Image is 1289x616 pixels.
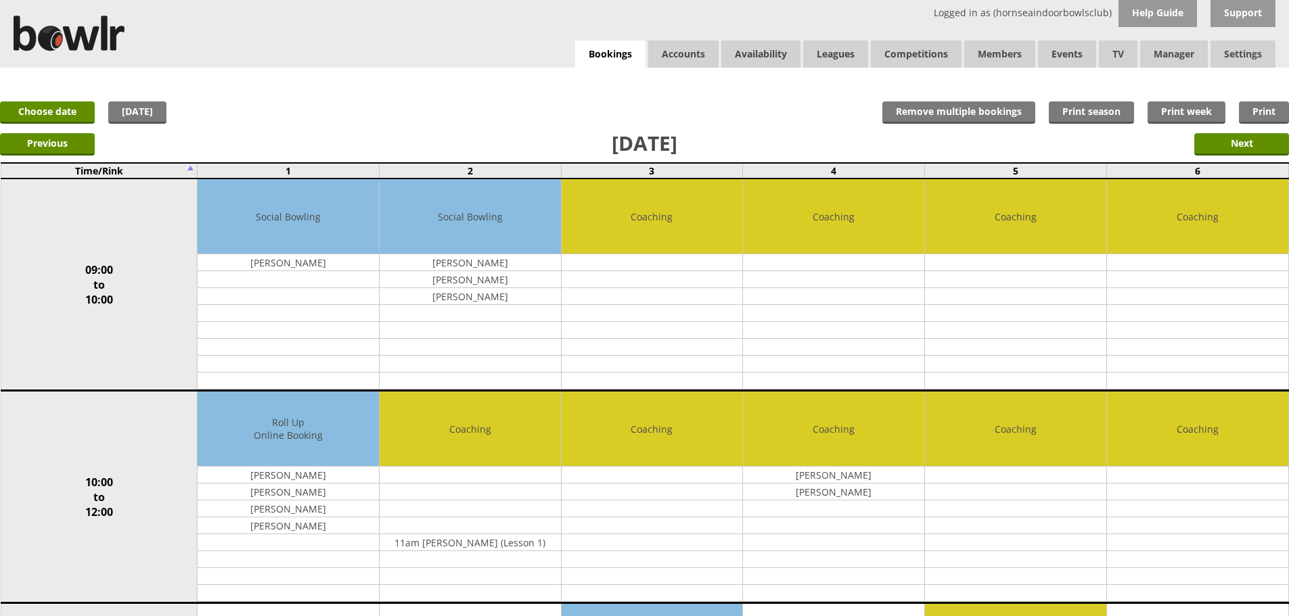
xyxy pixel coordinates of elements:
td: [PERSON_NAME] [198,467,379,483]
td: Coaching [743,179,924,254]
td: 5 [925,163,1107,179]
a: Events [1038,41,1096,68]
a: Bookings [575,41,646,68]
td: Social Bowling [380,179,561,254]
td: 3 [561,163,743,179]
td: 09:00 to 10:00 [1,179,198,391]
span: TV [1099,41,1137,68]
span: Members [964,41,1035,68]
td: [PERSON_NAME] [743,467,924,483]
td: Coaching [562,179,743,254]
td: Social Bowling [198,179,379,254]
td: 2 [379,163,561,179]
td: [PERSON_NAME] [198,254,379,271]
a: Competitions [871,41,962,68]
td: [PERSON_NAME] [743,483,924,500]
td: [PERSON_NAME] [380,288,561,305]
td: 11am [PERSON_NAME] (Lesson 1) [380,534,561,551]
td: Coaching [562,392,743,467]
td: Coaching [925,179,1106,254]
span: Settings [1211,41,1275,68]
a: Print season [1049,101,1134,124]
a: [DATE] [108,101,166,124]
a: Print [1239,101,1289,124]
td: Coaching [1107,179,1288,254]
td: Time/Rink [1,163,198,179]
td: [PERSON_NAME] [380,254,561,271]
td: 1 [198,163,380,179]
td: [PERSON_NAME] [198,517,379,534]
td: 10:00 to 12:00 [1,391,198,603]
td: 4 [743,163,925,179]
input: Remove multiple bookings [882,101,1035,124]
td: [PERSON_NAME] [198,483,379,500]
td: [PERSON_NAME] [380,271,561,288]
td: Coaching [925,392,1106,467]
span: Accounts [648,41,719,68]
td: Coaching [1107,392,1288,467]
td: Coaching [380,392,561,467]
a: Availability [721,41,800,68]
td: 6 [1106,163,1288,179]
a: Leagues [803,41,868,68]
td: Roll Up Online Booking [198,392,379,467]
input: Next [1194,133,1289,156]
td: [PERSON_NAME] [198,500,379,517]
a: Print week [1148,101,1225,124]
td: Coaching [743,392,924,467]
span: Manager [1140,41,1208,68]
